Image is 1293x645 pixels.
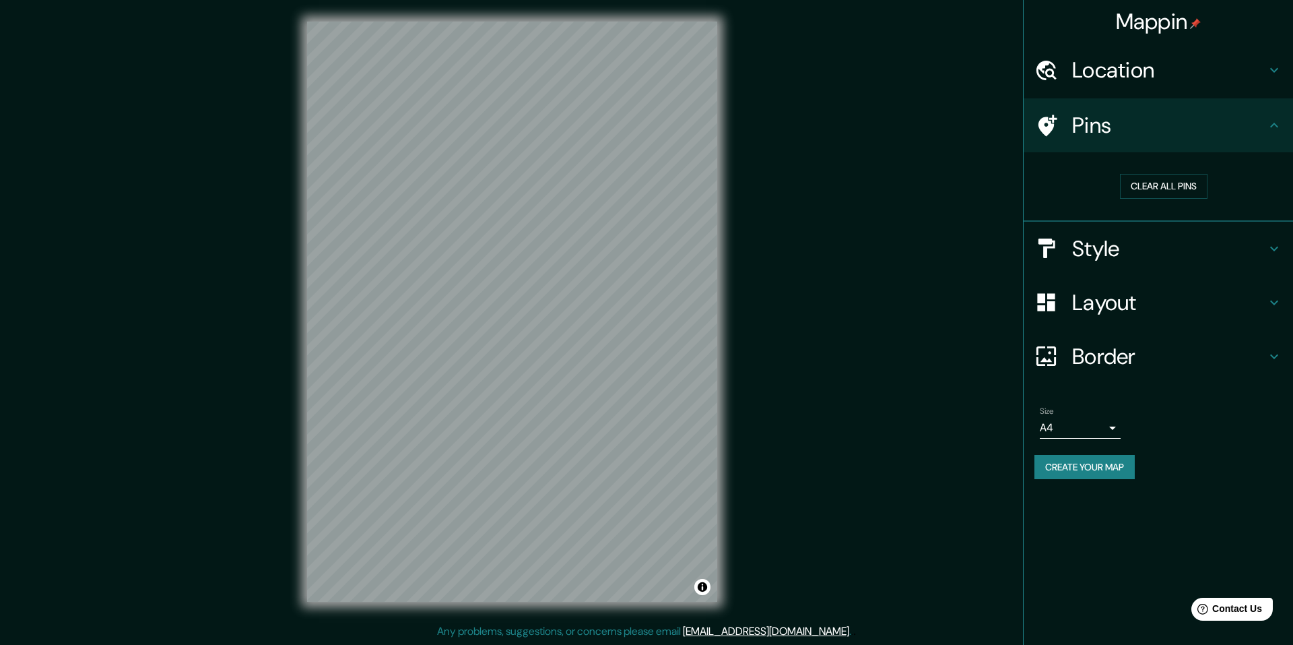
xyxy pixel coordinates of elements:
h4: Location [1072,57,1266,84]
h4: Layout [1072,289,1266,316]
button: Clear all pins [1120,174,1207,199]
div: Style [1024,222,1293,276]
h4: Style [1072,235,1266,262]
div: Layout [1024,276,1293,330]
h4: Border [1072,343,1266,370]
div: Pins [1024,98,1293,152]
img: pin-icon.png [1190,18,1201,29]
h4: Pins [1072,112,1266,139]
div: Location [1024,43,1293,97]
p: Any problems, suggestions, or concerns please email . [437,623,851,640]
div: A4 [1040,417,1121,439]
iframe: Help widget launcher [1173,592,1278,630]
label: Size [1040,405,1054,417]
div: . [851,623,853,640]
canvas: Map [307,22,717,602]
h4: Mappin [1116,8,1201,35]
button: Toggle attribution [694,579,710,595]
a: [EMAIL_ADDRESS][DOMAIN_NAME] [683,624,849,638]
div: Border [1024,330,1293,383]
div: . [853,623,856,640]
button: Create your map [1034,455,1135,480]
